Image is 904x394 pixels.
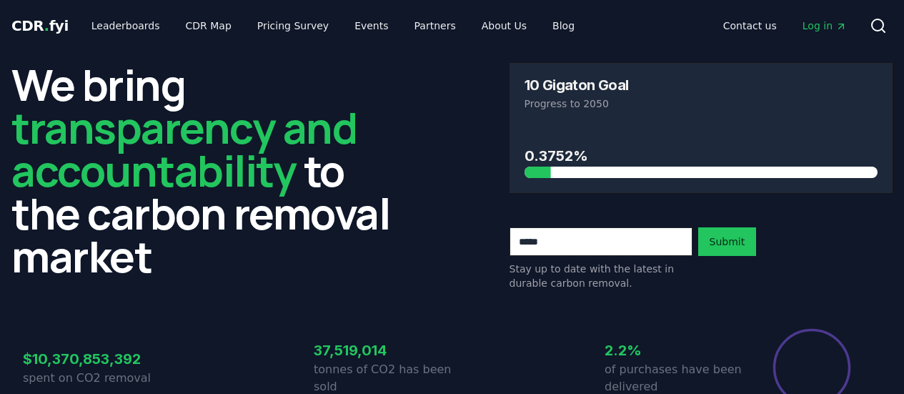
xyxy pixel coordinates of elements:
[314,340,452,361] h3: 37,519,014
[605,340,743,361] h3: 2.2%
[80,13,586,39] nav: Main
[343,13,399,39] a: Events
[23,348,162,370] h3: $10,370,853,392
[525,78,629,92] h3: 10 Gigaton Goal
[791,13,858,39] a: Log in
[712,13,788,39] a: Contact us
[11,17,69,34] span: CDR fyi
[525,97,878,111] p: Progress to 2050
[510,262,692,290] p: Stay up to date with the latest in durable carbon removal.
[44,17,49,34] span: .
[525,145,878,167] h3: 0.3752%
[803,19,847,33] span: Log in
[11,63,395,277] h2: We bring to the carbon removal market
[698,227,757,256] button: Submit
[80,13,172,39] a: Leaderboards
[712,13,858,39] nav: Main
[470,13,538,39] a: About Us
[11,16,69,36] a: CDR.fyi
[541,13,586,39] a: Blog
[23,370,162,387] p: spent on CO2 removal
[246,13,340,39] a: Pricing Survey
[11,98,357,200] span: transparency and accountability
[403,13,467,39] a: Partners
[174,13,243,39] a: CDR Map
